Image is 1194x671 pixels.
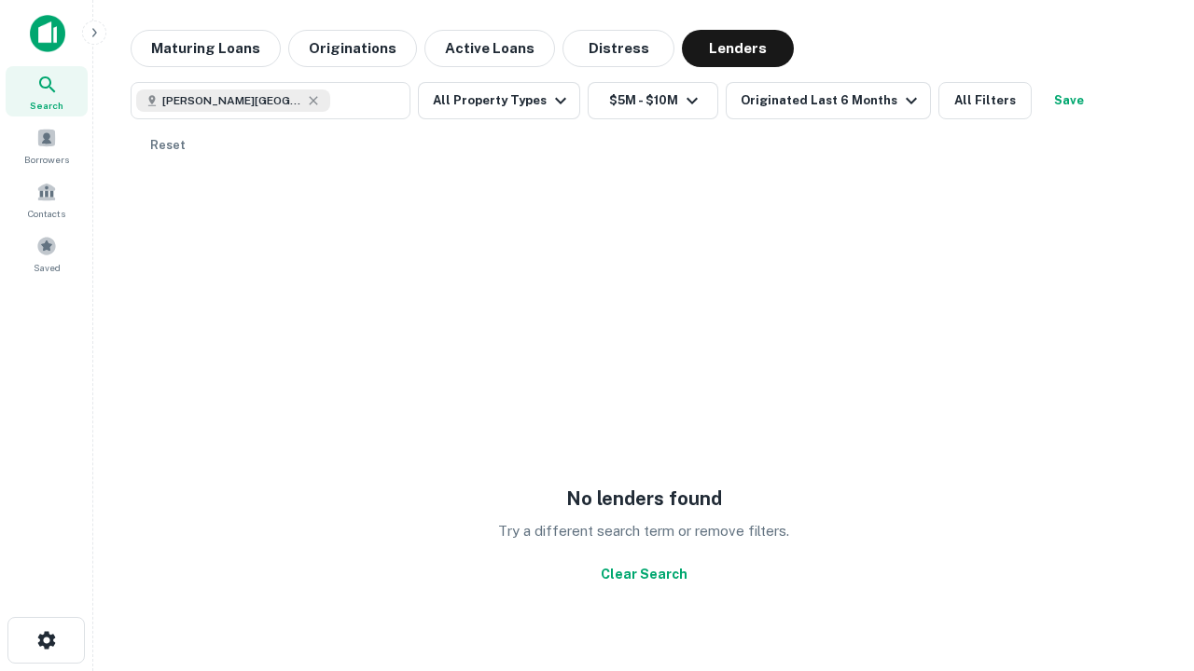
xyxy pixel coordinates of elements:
span: Borrowers [24,152,69,167]
span: Saved [34,260,61,275]
button: Maturing Loans [131,30,281,67]
iframe: Chat Widget [1101,522,1194,611]
button: Save your search to get updates of matches that match your search criteria. [1039,82,1099,119]
button: Clear Search [593,557,695,591]
button: Originated Last 6 Months [726,82,931,119]
div: Originated Last 6 Months [741,89,923,112]
span: Contacts [28,206,65,221]
a: Borrowers [6,120,88,171]
h5: No lenders found [566,485,722,513]
button: All Property Types [418,82,580,119]
button: Originations [288,30,417,67]
button: $5M - $10M [588,82,718,119]
button: Reset [138,127,198,164]
span: [PERSON_NAME][GEOGRAPHIC_DATA], [GEOGRAPHIC_DATA] [162,92,302,109]
p: Try a different search term or remove filters. [498,520,789,542]
button: Active Loans [424,30,555,67]
span: Search [30,98,63,113]
a: Saved [6,228,88,279]
a: Search [6,66,88,116]
button: All Filters [938,82,1032,119]
a: Contacts [6,174,88,225]
button: Distress [562,30,674,67]
img: capitalize-icon.png [30,15,65,52]
button: Lenders [682,30,794,67]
